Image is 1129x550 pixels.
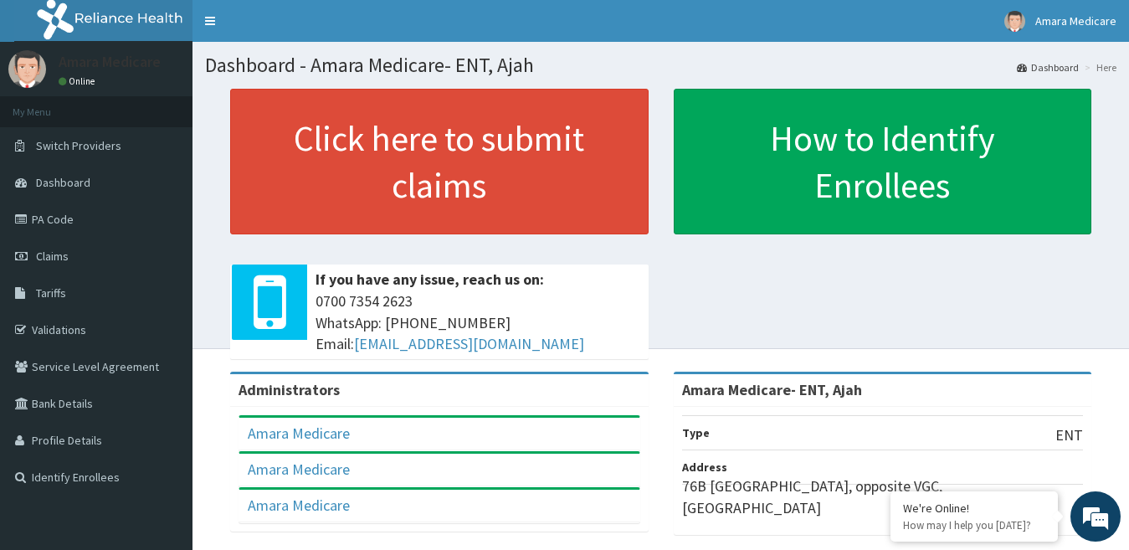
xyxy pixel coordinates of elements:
[59,54,161,69] p: Amara Medicare
[230,89,649,234] a: Click here to submit claims
[36,249,69,264] span: Claims
[674,89,1092,234] a: How to Identify Enrollees
[682,380,862,399] strong: Amara Medicare- ENT, Ajah
[1017,60,1079,75] a: Dashboard
[1055,424,1083,446] p: ENT
[248,460,350,479] a: Amara Medicare
[36,285,66,301] span: Tariffs
[1004,11,1025,32] img: User Image
[239,380,340,399] b: Administrators
[59,75,99,87] a: Online
[316,270,544,289] b: If you have any issue, reach us on:
[1080,60,1116,75] li: Here
[36,138,121,153] span: Switch Providers
[682,475,1084,518] p: 76B [GEOGRAPHIC_DATA], opposite VGC, [GEOGRAPHIC_DATA]
[354,334,584,353] a: [EMAIL_ADDRESS][DOMAIN_NAME]
[1035,13,1116,28] span: Amara Medicare
[8,50,46,88] img: User Image
[248,496,350,515] a: Amara Medicare
[316,290,640,355] span: 0700 7354 2623 WhatsApp: [PHONE_NUMBER] Email:
[682,460,727,475] b: Address
[682,425,710,440] b: Type
[205,54,1116,76] h1: Dashboard - Amara Medicare- ENT, Ajah
[248,424,350,443] a: Amara Medicare
[903,501,1045,516] div: We're Online!
[36,175,90,190] span: Dashboard
[903,518,1045,532] p: How may I help you today?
